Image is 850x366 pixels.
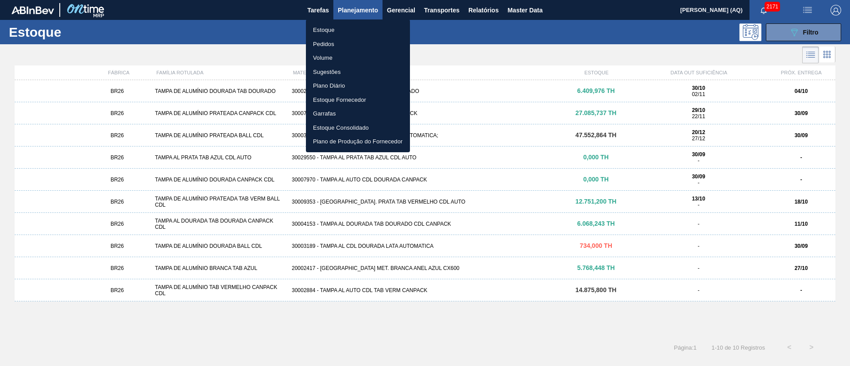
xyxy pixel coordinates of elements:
a: Volume [306,51,410,65]
a: Sugestões [306,65,410,79]
a: Estoque Fornecedor [306,93,410,107]
a: Plano Diário [306,79,410,93]
a: Estoque [306,23,410,37]
a: Plano de Produção do Fornecedor [306,135,410,149]
a: Pedidos [306,37,410,51]
a: Garrafas [306,107,410,121]
a: Estoque Consolidado [306,121,410,135]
